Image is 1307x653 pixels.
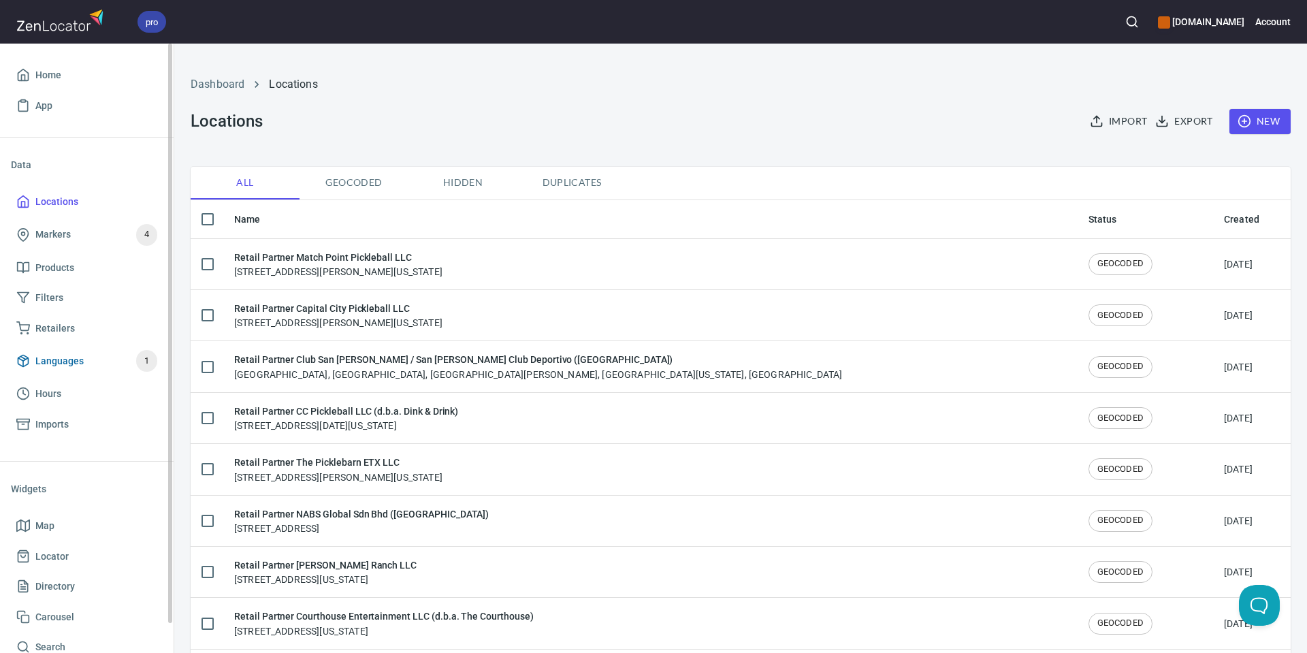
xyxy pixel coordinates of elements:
[1224,617,1253,631] div: [DATE]
[234,352,842,367] h6: Retail Partner Club San [PERSON_NAME] / San [PERSON_NAME] Club Deportivo ([GEOGRAPHIC_DATA])
[11,571,163,602] a: Directory
[234,609,534,637] div: [STREET_ADDRESS][US_STATE]
[191,76,1291,93] nav: breadcrumb
[1255,14,1291,29] h6: Account
[11,91,163,121] a: App
[234,250,442,265] h6: Retail Partner Match Point Pickleball LLC
[1158,7,1244,37] div: Manage your apps
[11,253,163,283] a: Products
[1229,109,1291,134] button: New
[35,320,75,337] span: Retailers
[234,558,417,586] div: [STREET_ADDRESS][US_STATE]
[234,507,489,522] h6: Retail Partner NABS Global Sdn Bhd ([GEOGRAPHIC_DATA])
[11,343,163,379] a: Languages1
[35,226,71,243] span: Markers
[11,541,163,572] a: Locator
[308,174,400,191] span: Geocoded
[1224,514,1253,528] div: [DATE]
[11,187,163,217] a: Locations
[1089,514,1152,527] span: GEOCODED
[35,97,52,114] span: App
[1224,462,1253,476] div: [DATE]
[269,78,317,91] a: Locations
[1089,412,1152,425] span: GEOCODED
[1089,566,1152,579] span: GEOCODED
[526,174,618,191] span: Duplicates
[1089,257,1152,270] span: GEOCODED
[11,217,163,253] a: Markers4
[11,313,163,344] a: Retailers
[234,507,489,535] div: [STREET_ADDRESS]
[1158,14,1244,29] h6: [DOMAIN_NAME]
[35,67,61,84] span: Home
[138,15,166,29] span: pro
[1087,109,1152,134] button: Import
[1224,257,1253,271] div: [DATE]
[1158,113,1212,130] span: Export
[16,5,108,35] img: zenlocator
[35,385,61,402] span: Hours
[1152,109,1218,134] button: Export
[1239,585,1280,626] iframe: Help Scout Beacon - Open
[1158,16,1170,29] button: color-CE600E
[234,455,442,483] div: [STREET_ADDRESS][PERSON_NAME][US_STATE]
[234,455,442,470] h6: Retail Partner The Picklebarn ETX LLC
[35,609,74,626] span: Carousel
[1089,617,1152,630] span: GEOCODED
[11,379,163,409] a: Hours
[35,416,69,433] span: Imports
[1255,7,1291,37] button: Account
[138,11,166,33] div: pro
[1089,463,1152,476] span: GEOCODED
[1089,309,1152,322] span: GEOCODED
[35,259,74,276] span: Products
[1224,360,1253,374] div: [DATE]
[223,200,1078,239] th: Name
[1213,200,1291,239] th: Created
[1240,113,1280,130] span: New
[234,404,458,432] div: [STREET_ADDRESS][DATE][US_STATE]
[191,112,262,131] h3: Locations
[11,473,163,505] li: Widgets
[234,301,442,330] div: [STREET_ADDRESS][PERSON_NAME][US_STATE]
[11,283,163,313] a: Filters
[11,409,163,440] a: Imports
[234,404,458,419] h6: Retail Partner CC Pickleball LLC (d.b.a. Dink & Drink)
[234,558,417,573] h6: Retail Partner [PERSON_NAME] Ranch LLC
[136,227,157,242] span: 4
[35,578,75,595] span: Directory
[11,511,163,541] a: Map
[35,517,54,535] span: Map
[417,174,509,191] span: Hidden
[191,78,244,91] a: Dashboard
[35,289,63,306] span: Filters
[234,609,534,624] h6: Retail Partner Courthouse Entertainment LLC (d.b.a. The Courthouse)
[136,353,157,369] span: 1
[1089,360,1152,373] span: GEOCODED
[1117,7,1147,37] button: Search
[1093,113,1147,130] span: Import
[35,193,78,210] span: Locations
[1224,565,1253,579] div: [DATE]
[234,301,442,316] h6: Retail Partner Capital City Pickleball LLC
[35,353,84,370] span: Languages
[11,602,163,633] a: Carousel
[1224,308,1253,322] div: [DATE]
[11,60,163,91] a: Home
[35,548,69,565] span: Locator
[234,352,842,381] div: [GEOGRAPHIC_DATA], [GEOGRAPHIC_DATA], [GEOGRAPHIC_DATA][PERSON_NAME], [GEOGRAPHIC_DATA][US_STATE]...
[1078,200,1213,239] th: Status
[199,174,291,191] span: All
[1224,411,1253,425] div: [DATE]
[234,250,442,278] div: [STREET_ADDRESS][PERSON_NAME][US_STATE]
[11,148,163,181] li: Data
